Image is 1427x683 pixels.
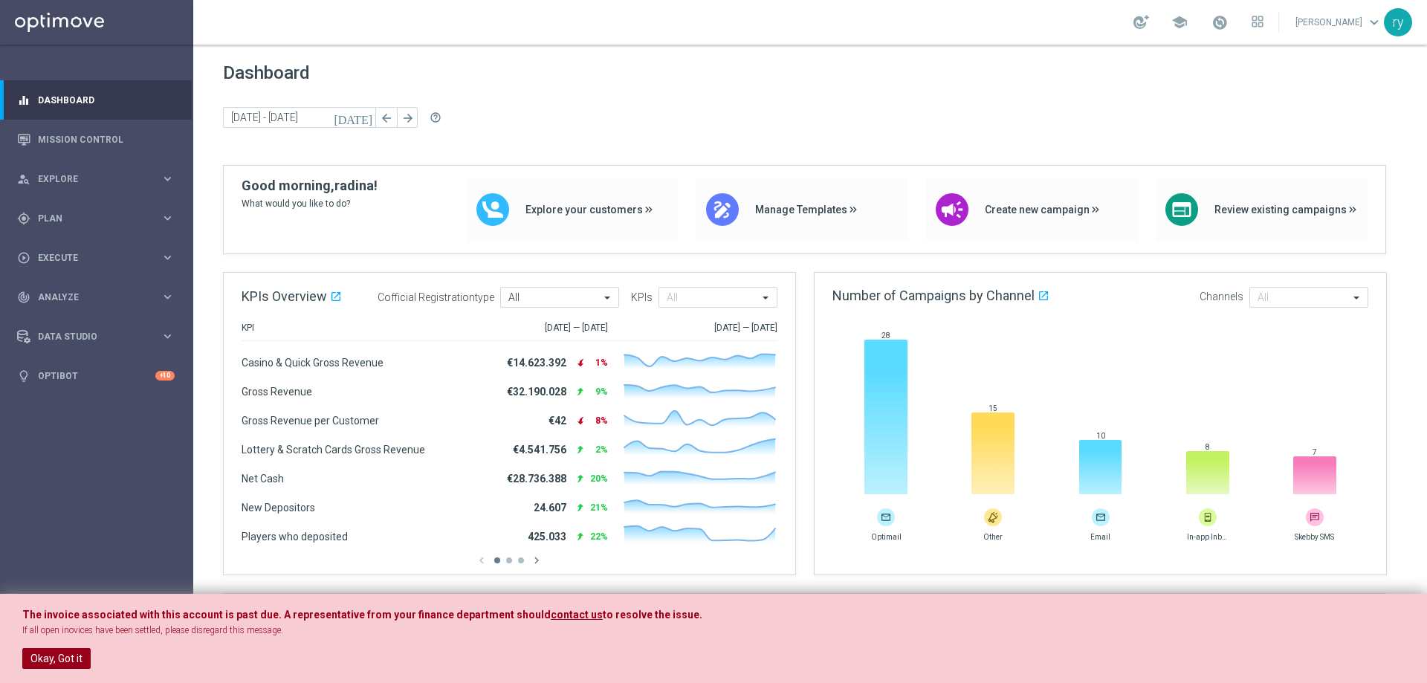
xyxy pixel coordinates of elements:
[161,290,175,304] i: keyboard_arrow_right
[16,94,175,106] button: equalizer Dashboard
[17,212,30,225] i: gps_fixed
[161,329,175,343] i: keyboard_arrow_right
[16,173,175,185] button: person_search Explore keyboard_arrow_right
[17,94,30,107] i: equalizer
[17,369,30,383] i: lightbulb
[22,609,551,621] span: The invoice associated with this account is past due. A representative from your finance departme...
[22,648,91,669] button: Okay, Got it
[38,80,175,120] a: Dashboard
[16,252,175,264] button: play_circle_outline Execute keyboard_arrow_right
[17,251,161,265] div: Execute
[17,330,161,343] div: Data Studio
[1384,8,1412,36] div: ry
[38,293,161,302] span: Analyze
[17,80,175,120] div: Dashboard
[16,134,175,146] button: Mission Control
[16,213,175,224] button: gps_fixed Plan keyboard_arrow_right
[38,332,161,341] span: Data Studio
[161,172,175,186] i: keyboard_arrow_right
[17,291,30,304] i: track_changes
[17,251,30,265] i: play_circle_outline
[161,250,175,265] i: keyboard_arrow_right
[161,211,175,225] i: keyboard_arrow_right
[1366,14,1382,30] span: keyboard_arrow_down
[603,609,702,621] span: to resolve the issue.
[551,609,603,621] a: contact us
[38,120,175,159] a: Mission Control
[17,172,161,186] div: Explore
[38,214,161,223] span: Plan
[16,370,175,382] button: lightbulb Optibot +10
[17,172,30,186] i: person_search
[38,356,155,395] a: Optibot
[17,120,175,159] div: Mission Control
[38,253,161,262] span: Execute
[17,212,161,225] div: Plan
[155,371,175,381] div: +10
[16,291,175,303] button: track_changes Analyze keyboard_arrow_right
[17,291,161,304] div: Analyze
[16,331,175,343] button: Data Studio keyboard_arrow_right
[38,175,161,184] span: Explore
[17,356,175,395] div: Optibot
[1294,11,1384,33] a: [PERSON_NAME]keyboard_arrow_down
[22,624,1405,637] p: If all open inovices have been settled, please disregard this message.
[1171,14,1188,30] span: school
